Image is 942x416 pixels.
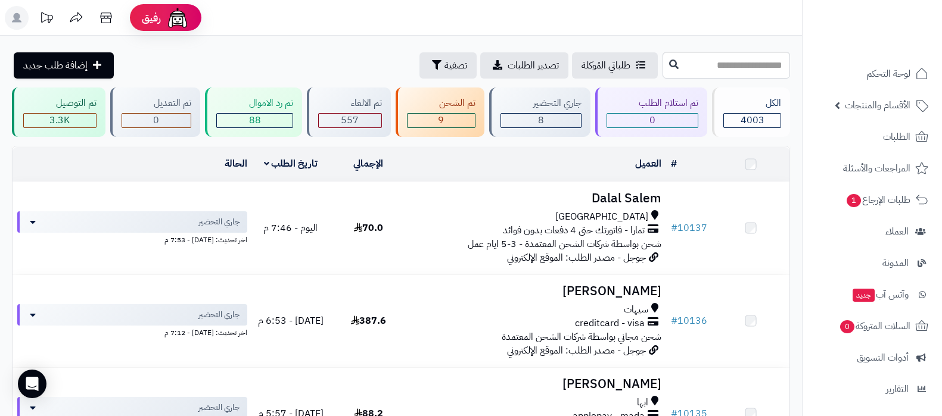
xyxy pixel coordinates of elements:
span: 9 [438,113,444,127]
span: 1 [847,194,861,207]
div: Open Intercom Messenger [18,370,46,398]
span: المدونة [882,255,909,271]
div: تم التعديل [122,96,192,110]
a: تم التوصيل 3.3K [10,87,108,137]
a: المدونة [810,249,935,277]
h3: [PERSON_NAME] [412,284,661,298]
div: اخر تحديث: [DATE] - 7:12 م [17,326,247,338]
span: # [671,221,677,235]
a: #10136 [671,314,707,328]
div: 8 [501,114,581,127]
span: [GEOGRAPHIC_DATA] [555,210,648,224]
div: 0 [607,114,698,127]
span: جاري التحضير [198,309,240,321]
span: شحن مجاني بواسطة شركات الشحن المعتمدة [502,330,661,344]
a: جاري التحضير 8 [487,87,593,137]
a: الحالة [225,157,247,171]
a: تاريخ الطلب [264,157,318,171]
a: تحديثات المنصة [32,6,61,33]
span: 0 [840,320,854,333]
a: الكل4003 [710,87,792,137]
span: تمارا - فاتورتك حتى 4 دفعات بدون فوائد [503,224,645,237]
a: #10137 [671,221,707,235]
a: الطلبات [810,123,935,151]
a: طلباتي المُوكلة [572,52,658,79]
a: العميل [635,157,661,171]
a: وآتس آبجديد [810,280,935,309]
span: ابها [637,396,648,409]
span: سيهات [624,303,648,317]
span: اليوم - 7:46 م [263,221,318,235]
span: # [671,314,677,328]
span: 8 [538,113,544,127]
div: 9 [408,114,475,127]
span: رفيق [142,11,161,25]
span: 3.3K [49,113,70,127]
div: تم الالغاء [318,96,382,110]
div: 88 [217,114,293,127]
a: العملاء [810,217,935,246]
span: الأقسام والمنتجات [845,97,910,114]
span: 0 [153,113,159,127]
div: 3341 [24,114,96,127]
a: # [671,157,677,171]
span: إضافة طلب جديد [23,58,88,73]
span: وآتس آب [851,286,909,303]
span: السلات المتروكة [839,318,910,334]
a: تم استلام الطلب 0 [593,87,710,137]
span: [DATE] - 6:53 م [258,314,324,328]
a: التقارير [810,375,935,404]
span: جوجل - مصدر الطلب: الموقع الإلكتروني [507,251,646,265]
a: السلات المتروكة0 [810,312,935,340]
div: الكل [723,96,781,110]
div: 557 [319,114,381,127]
div: تم التوصيل [23,96,97,110]
button: تصفية [419,52,477,79]
span: تصفية [444,58,467,73]
a: تم رد الاموال 88 [203,87,304,137]
div: تم رد الاموال [216,96,293,110]
span: 4003 [741,113,764,127]
img: ai-face.png [166,6,189,30]
a: تم التعديل 0 [108,87,203,137]
h3: [PERSON_NAME] [412,377,661,391]
div: تم استلام الطلب [607,96,699,110]
span: التقارير [886,381,909,398]
span: 387.6 [351,314,386,328]
span: العملاء [885,223,909,240]
a: أدوات التسويق [810,343,935,372]
span: طلبات الإرجاع [845,192,910,208]
span: 0 [649,113,655,127]
span: جديد [853,289,875,302]
a: إضافة طلب جديد [14,52,114,79]
h3: Dalal Salem [412,192,661,205]
span: 557 [341,113,359,127]
span: طلباتي المُوكلة [582,58,630,73]
div: 0 [122,114,191,127]
span: جاري التحضير [198,402,240,414]
span: تصدير الطلبات [508,58,559,73]
span: لوحة التحكم [866,65,910,82]
span: 88 [249,113,261,127]
span: creditcard - visa [575,317,645,330]
span: جاري التحضير [198,216,240,228]
a: الإجمالي [353,157,383,171]
span: الطلبات [883,129,910,145]
div: جاري التحضير [500,96,582,110]
a: طلبات الإرجاع1 [810,186,935,214]
span: شحن بواسطة شركات الشحن المعتمدة - 3-5 ايام عمل [468,237,661,251]
span: أدوات التسويق [857,349,909,366]
a: تصدير الطلبات [480,52,568,79]
a: لوحة التحكم [810,60,935,88]
span: 70.0 [354,221,383,235]
a: تم الشحن 9 [393,87,487,137]
span: المراجعات والأسئلة [843,160,910,177]
a: المراجعات والأسئلة [810,154,935,183]
span: جوجل - مصدر الطلب: الموقع الإلكتروني [507,343,646,358]
div: اخر تحديث: [DATE] - 7:53 م [17,233,247,245]
div: تم الشحن [407,96,476,110]
a: تم الالغاء 557 [304,87,393,137]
